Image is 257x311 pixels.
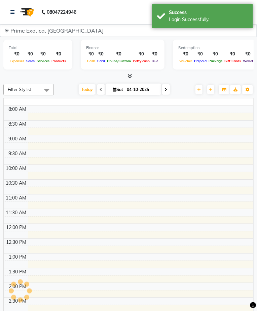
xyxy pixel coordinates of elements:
[178,51,193,57] div: ₹0
[178,45,254,51] div: Redemption
[25,51,36,57] div: ₹0
[36,59,50,63] span: Services
[151,51,159,57] div: ₹0
[106,51,132,57] div: ₹0
[132,59,151,63] span: Petty cash
[8,298,28,305] div: 2:30 PM
[132,51,151,57] div: ₹0
[86,59,96,63] span: Cash
[50,59,67,63] span: Products
[208,51,223,57] div: ₹0
[5,165,28,172] div: 10:00 AM
[223,51,242,57] div: ₹0
[242,59,254,63] span: Wallet
[47,3,76,21] b: 08047224946
[9,59,25,63] span: Expenses
[36,51,50,57] div: ₹0
[25,59,36,63] span: Sales
[17,3,36,21] img: logo
[5,239,28,246] div: 12:30 PM
[169,16,248,23] div: Login Successfully.
[5,209,28,216] div: 11:30 AM
[178,59,193,63] span: Voucher
[7,106,28,113] div: 8:00 AM
[5,224,28,231] div: 12:00 PM
[8,254,28,261] div: 1:00 PM
[5,180,28,187] div: 10:30 AM
[86,45,159,51] div: Finance
[9,51,25,57] div: ₹0
[242,51,254,57] div: ₹0
[151,59,159,63] span: Due
[208,59,223,63] span: Package
[79,84,96,95] span: Today
[8,268,28,275] div: 1:30 PM
[169,9,248,16] div: Success
[7,121,28,128] div: 8:30 AM
[7,135,28,142] div: 9:00 AM
[111,87,125,92] span: Sat
[125,85,158,95] input: 2025-10-04
[96,59,106,63] span: Card
[50,51,67,57] div: ₹0
[9,45,67,51] div: Total
[96,51,106,57] div: ₹0
[86,51,96,57] div: ₹0
[5,194,28,202] div: 11:00 AM
[7,150,28,157] div: 9:30 AM
[106,59,132,63] span: Online/Custom
[223,59,242,63] span: Gift Cards
[8,87,31,92] span: Filter Stylist
[193,59,208,63] span: Prepaid
[8,283,28,290] div: 2:00 PM
[193,51,208,57] div: ₹0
